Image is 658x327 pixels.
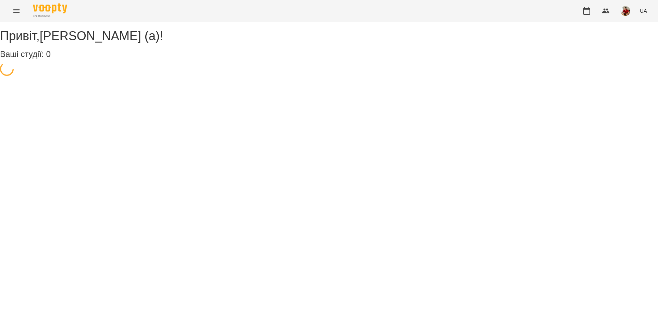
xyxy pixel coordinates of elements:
span: UA [640,7,647,14]
span: For Business [33,14,67,19]
img: Voopty Logo [33,3,67,13]
button: UA [637,4,650,17]
button: Menu [8,3,25,19]
span: 0 [46,49,50,59]
img: 2f467ba34f6bcc94da8486c15015e9d3.jpg [621,6,630,16]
